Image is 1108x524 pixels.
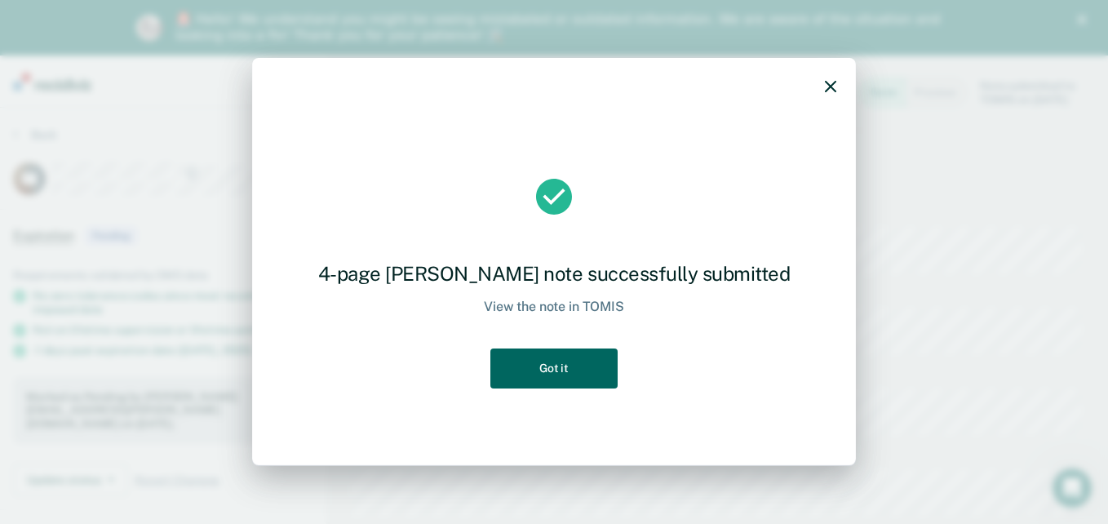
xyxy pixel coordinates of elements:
[292,249,817,299] div: 4-page [PERSON_NAME] note successfully submitted
[490,349,618,389] button: Got it
[1077,15,1093,24] div: Close
[484,299,623,314] div: View the note in TOMIS
[175,11,946,44] div: 🚨 Hello! We understand you might be seeing mislabeled or outdated information. We are aware of th...
[136,15,162,41] img: Profile image for Kim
